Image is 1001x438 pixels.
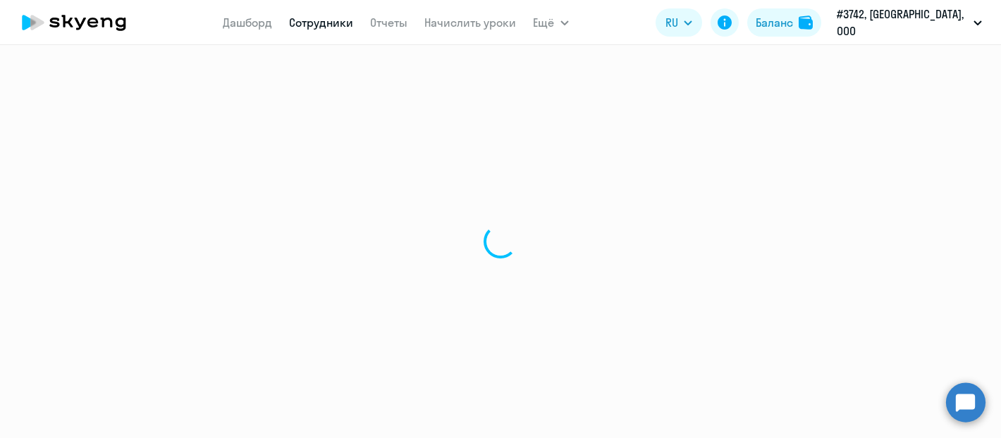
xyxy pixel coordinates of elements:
p: #3742, [GEOGRAPHIC_DATA], ООО [837,6,968,39]
button: #3742, [GEOGRAPHIC_DATA], ООО [830,6,989,39]
img: balance [799,15,813,30]
button: Балансbalance [747,8,821,37]
div: Баланс [756,14,793,31]
a: Начислить уроки [425,15,517,30]
a: Дашборд [223,15,273,30]
a: Сотрудники [290,15,354,30]
span: RU [665,14,678,31]
span: Ещё [534,14,555,31]
a: Отчеты [371,15,408,30]
button: RU [656,8,702,37]
button: Ещё [534,8,569,37]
